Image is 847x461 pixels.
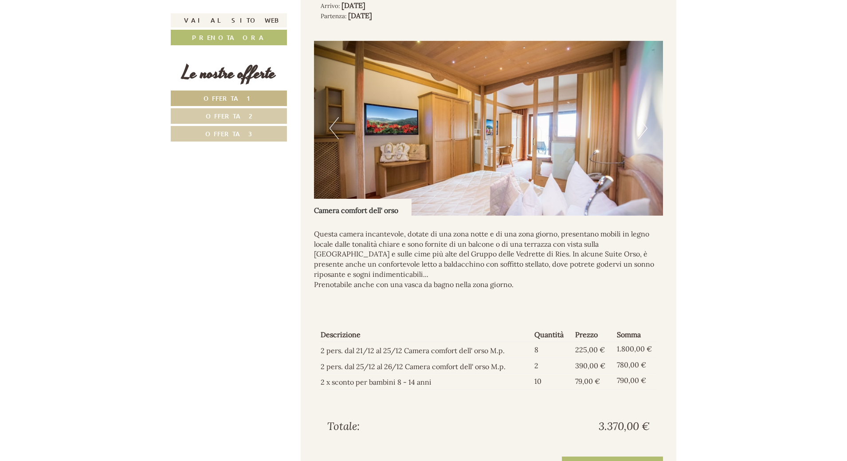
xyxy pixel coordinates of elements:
[206,112,252,120] span: Offerta 2
[531,358,572,374] td: 2
[599,419,650,434] span: 3.370,00 €
[321,358,531,374] td: 2 pers. dal 25/12 al 26/12 Camera comfort dell' orso M.p.
[171,13,287,28] a: Vai al sito web
[572,328,613,342] th: Prezzo
[205,130,252,138] span: Offerta 3
[321,2,340,10] small: Arrivo:
[613,374,656,390] td: 790,00 €
[329,117,339,139] button: Previous
[613,328,656,342] th: Somma
[575,377,600,386] span: 79,00 €
[321,12,346,20] small: Partenza:
[531,374,572,390] td: 10
[314,41,663,216] img: image
[531,328,572,342] th: Quantità
[575,345,605,354] span: 225,00 €
[348,11,372,20] b: [DATE]
[321,419,489,434] div: Totale:
[314,229,663,290] p: Questa camera incantevole, dotate di una zona notte e di una zona giorno, presentano mobili in le...
[638,117,647,139] button: Next
[171,61,287,86] div: Le nostre offerte
[531,342,572,358] td: 8
[341,1,365,10] b: [DATE]
[613,358,656,374] td: 780,00 €
[321,328,531,342] th: Descrizione
[575,361,605,370] span: 390,00 €
[321,374,531,390] td: 2 x sconto per bambini 8 - 14 anni
[613,342,656,358] td: 1.800,00 €
[314,199,412,216] div: Camera comfort dell' orso
[321,342,531,358] td: 2 pers. dal 21/12 al 25/12 Camera comfort dell' orso M.p.
[204,94,255,102] span: Offerta 1
[171,30,287,45] a: Prenota ora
